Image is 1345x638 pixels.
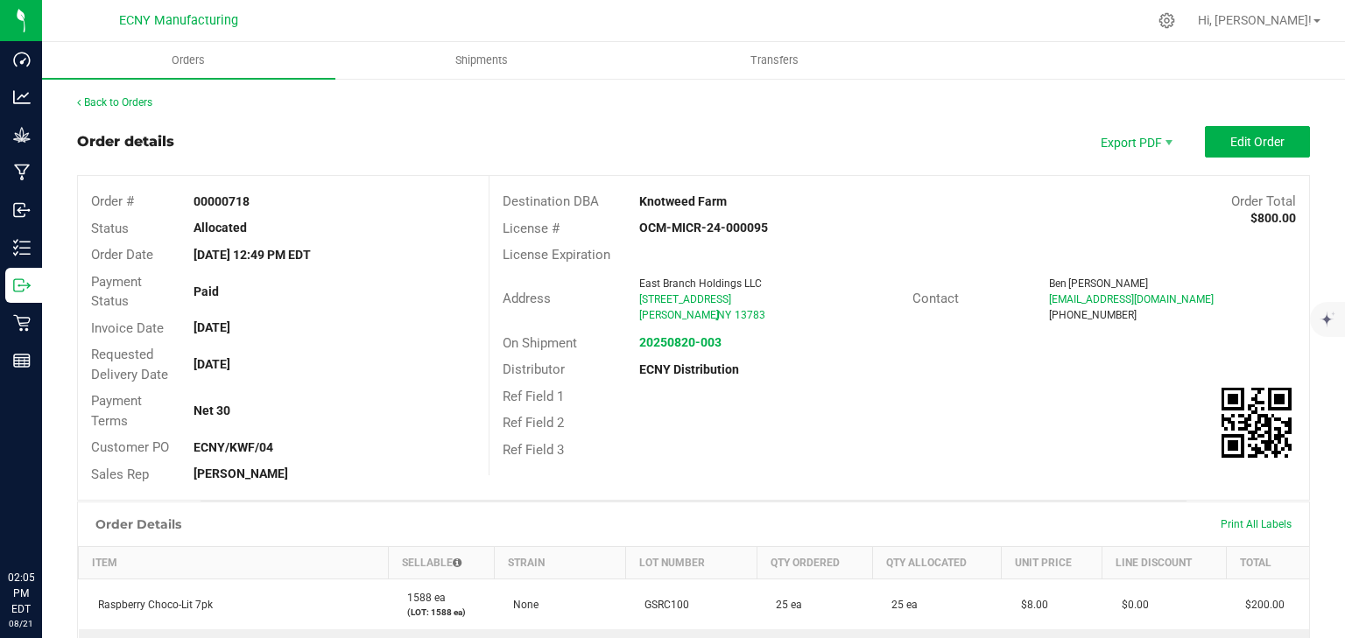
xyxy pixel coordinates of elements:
[503,389,564,404] span: Ref Field 1
[194,221,247,235] strong: Allocated
[77,131,174,152] div: Order details
[13,88,31,106] inline-svg: Analytics
[91,439,169,455] span: Customer PO
[432,53,532,68] span: Shipments
[91,193,134,209] span: Order #
[95,517,181,531] h1: Order Details
[503,221,560,236] span: License #
[494,547,625,579] th: Strain
[148,53,229,68] span: Orders
[91,247,153,263] span: Order Date
[504,599,539,611] span: None
[91,221,129,236] span: Status
[727,53,822,68] span: Transfers
[503,415,564,431] span: Ref Field 2
[636,599,689,611] span: GSRC100
[639,277,762,290] span: East Branch Holdings LLC
[91,466,149,482] span: Sales Rep
[89,599,213,611] span: Raspberry Choco-Lit 7pk
[1113,599,1149,611] span: $0.00
[13,126,31,144] inline-svg: Grow
[503,335,577,351] span: On Shipment
[8,617,34,630] p: 08/21
[13,277,31,294] inline-svg: Outbound
[194,320,230,334] strong: [DATE]
[194,284,219,298] strong: Paid
[13,201,31,219] inline-svg: Inbound
[335,42,629,79] a: Shipments
[639,293,731,305] span: [STREET_ADDRESS]
[194,248,311,262] strong: [DATE] 12:49 PM EDT
[503,442,564,458] span: Ref Field 3
[715,309,717,321] span: ,
[1198,13,1312,27] span: Hi, [PERSON_NAME]!
[77,96,152,109] a: Back to Orders
[1049,277,1067,290] span: Ben
[1250,211,1296,225] strong: $800.00
[194,403,230,417] strong: Net 30
[52,495,73,516] iframe: Resource center unread badge
[757,547,872,579] th: Qty Ordered
[194,357,230,371] strong: [DATE]
[91,320,164,336] span: Invoice Date
[42,42,335,79] a: Orders
[1102,547,1227,579] th: Line Discount
[13,51,31,68] inline-svg: Dashboard
[912,291,959,306] span: Contact
[629,42,922,79] a: Transfers
[91,274,142,310] span: Payment Status
[625,547,757,579] th: Lot Number
[13,239,31,256] inline-svg: Inventory
[18,498,70,550] iframe: Resource center
[1230,135,1285,149] span: Edit Order
[717,309,731,321] span: NY
[8,570,34,617] p: 02:05 PM EDT
[79,547,389,579] th: Item
[639,335,722,349] a: 20250820-003
[883,599,918,611] span: 25 ea
[639,221,768,235] strong: OCM-MICR-24-000095
[1068,277,1148,290] span: [PERSON_NAME]
[91,347,168,382] span: Requested Delivery Date
[1226,547,1309,579] th: Total
[1012,599,1048,611] span: $8.00
[13,352,31,369] inline-svg: Reports
[872,547,1002,579] th: Qty Allocated
[1049,309,1137,321] span: [PHONE_NUMBER]
[503,193,599,209] span: Destination DBA
[1222,388,1292,458] img: Scan me!
[1221,518,1292,530] span: Print All Labels
[639,194,727,208] strong: Knotweed Farm
[1205,126,1310,158] button: Edit Order
[194,466,288,480] strong: [PERSON_NAME]
[388,547,494,579] th: Sellable
[398,606,483,619] p: (LOT: 1588 ea)
[767,599,802,611] span: 25 ea
[503,291,551,306] span: Address
[503,247,610,263] span: License Expiration
[503,361,565,377] span: Distributor
[194,194,250,208] strong: 00000718
[1002,547,1102,579] th: Unit Price
[735,309,765,321] span: 13783
[194,440,273,454] strong: ECNY/KWF/04
[91,393,142,429] span: Payment Terms
[639,362,739,376] strong: ECNY Distribution
[1082,126,1187,158] li: Export PDF
[1222,388,1292,458] qrcode: 00000718
[1236,599,1285,611] span: $200.00
[398,592,446,604] span: 1588 ea
[119,13,238,28] span: ECNY Manufacturing
[13,164,31,181] inline-svg: Manufacturing
[1156,12,1178,29] div: Manage settings
[1231,193,1296,209] span: Order Total
[1049,293,1214,305] span: [EMAIL_ADDRESS][DOMAIN_NAME]
[639,309,719,321] span: [PERSON_NAME]
[13,314,31,332] inline-svg: Retail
